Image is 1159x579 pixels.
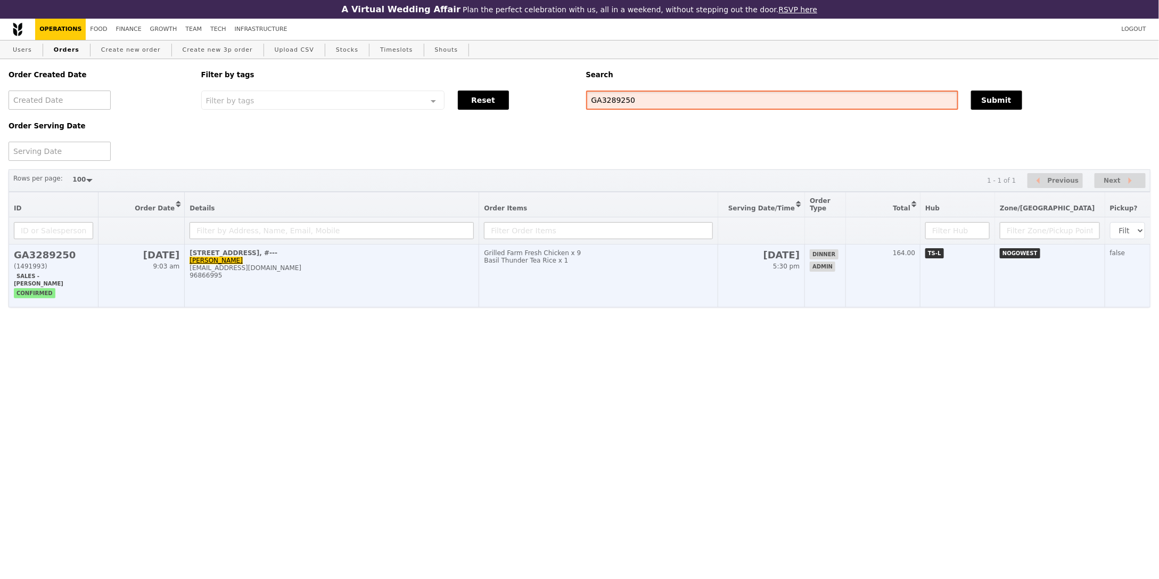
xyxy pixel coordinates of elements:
a: Create new 3p order [178,40,257,60]
div: Plan the perfect celebration with us, all in a weekend, without stepping out the door. [273,4,886,14]
div: [EMAIL_ADDRESS][DOMAIN_NAME] [190,264,474,272]
h2: [DATE] [103,249,180,260]
input: Filter Order Items [484,222,712,239]
a: Operations [35,19,86,40]
div: 96866995 [190,272,474,279]
label: Rows per page: [13,173,63,184]
div: Basil Thunder Tea Rice x 1 [484,257,712,264]
span: 5:30 pm [773,263,800,270]
button: Submit [971,91,1022,110]
span: ID [14,205,21,212]
span: admin [810,262,835,272]
div: (1491993) [14,263,93,270]
input: Filter by Address, Name, Email, Mobile [190,222,474,239]
span: 9:03 am [153,263,179,270]
a: Finance [112,19,146,40]
span: Sales - [PERSON_NAME] [14,271,66,289]
span: Next [1104,174,1121,187]
span: Details [190,205,215,212]
span: 164.00 [893,249,915,257]
div: Grilled Farm Fresh Chicken x 9 [484,249,712,257]
button: Previous [1028,173,1083,189]
span: Order Items [484,205,527,212]
a: Users [9,40,36,60]
input: Created Date [9,91,111,110]
h2: [DATE] [723,249,800,260]
button: Next [1095,173,1146,189]
a: [PERSON_NAME] [190,257,243,264]
a: Logout [1117,19,1150,40]
a: Team [181,19,206,40]
h5: Search [586,71,1151,79]
a: Stocks [332,40,363,60]
input: Search any field [586,91,958,110]
a: Shouts [431,40,463,60]
span: Previous [1048,174,1079,187]
div: 1 - 1 of 1 [987,177,1016,184]
input: Serving Date [9,142,111,161]
a: Infrastructure [231,19,292,40]
span: Zone/[GEOGRAPHIC_DATA] [1000,205,1095,212]
span: TS-L [925,248,944,258]
span: false [1110,249,1125,257]
input: Filter Hub [925,222,990,239]
a: Upload CSV [270,40,318,60]
input: ID or Salesperson name [14,222,93,239]
button: Reset [458,91,509,110]
span: NOGOWEST [1000,248,1040,258]
span: Hub [925,205,940,212]
a: Tech [206,19,231,40]
span: confirmed [14,288,55,298]
a: Create new order [97,40,165,60]
h3: A Virtual Wedding Affair [342,4,461,14]
span: Filter by tags [206,95,254,105]
a: Food [86,19,111,40]
input: Filter Zone/Pickup Point [1000,222,1100,239]
img: Grain logo [13,22,22,36]
a: RSVP here [779,5,818,14]
h5: Order Serving Date [9,122,188,130]
span: Pickup? [1110,205,1138,212]
a: Timeslots [376,40,417,60]
h5: Order Created Date [9,71,188,79]
span: Order Type [810,197,831,212]
span: dinner [810,249,838,259]
h5: Filter by tags [201,71,573,79]
a: Orders [50,40,84,60]
div: [STREET_ADDRESS], #--- [190,249,474,257]
h2: GA3289250 [14,249,93,260]
a: Growth [146,19,182,40]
